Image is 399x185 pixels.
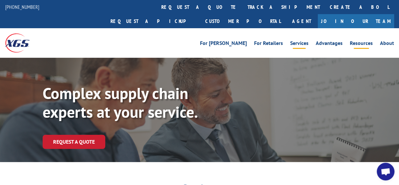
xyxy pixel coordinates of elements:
[380,41,394,48] a: About
[200,14,286,28] a: Customer Portal
[290,41,309,48] a: Services
[5,4,39,10] a: [PHONE_NUMBER]
[43,135,105,149] a: Request a Quote
[377,163,394,180] div: Open chat
[254,41,283,48] a: For Retailers
[350,41,373,48] a: Resources
[106,14,200,28] a: Request a pickup
[286,14,318,28] a: Agent
[318,14,394,28] a: Join Our Team
[200,41,247,48] a: For [PERSON_NAME]
[43,84,239,122] p: Complex supply chain experts at your service.
[316,41,343,48] a: Advantages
